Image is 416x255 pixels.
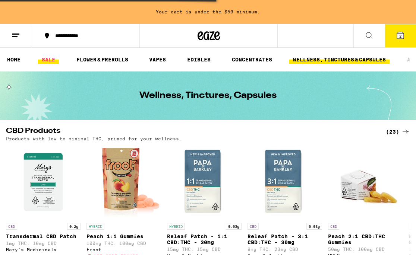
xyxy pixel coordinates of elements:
[6,223,17,230] p: CBD
[6,145,81,219] img: Mary's Medicinals - Transdermal CBD Patch
[6,247,81,252] div: Mary's Medicinals
[145,55,170,64] a: VAPES
[248,233,322,245] p: Releaf Patch - 3:1 CBD:THC - 30mg
[328,233,403,245] p: Peach 2:1 CBD:THC Gummies
[289,55,390,64] a: WELLNESS, TINCTURES & CAPSULES
[86,247,161,252] div: Froot
[328,247,403,252] p: 50mg THC: 100mg CBD
[328,223,339,230] p: CBD
[86,241,161,246] p: 100mg THC: 100mg CBD
[167,247,242,252] p: 15mg THC: 15mg CBD
[3,55,24,64] a: HOME
[167,145,242,219] img: Papa & Barkley - Releaf Patch - 1:1 CBD:THC - 30mg
[248,145,322,219] img: Papa & Barkley - Releaf Patch - 3:1 CBD:THC - 30mg
[139,91,277,100] h1: Wellness, Tinctures, Capsules
[86,145,161,219] img: Froot - Peach 1:1 Gummies
[248,223,259,230] p: CBD
[73,55,132,64] a: FLOWER & PREROLLS
[306,223,322,230] p: 0.03g
[4,5,54,11] span: Hi. Need any help?
[228,55,276,64] a: CONCENTRATES
[226,223,242,230] p: 0.03g
[399,34,401,38] span: 2
[6,127,374,136] h2: CBD Products
[167,223,185,230] p: HYBRID
[6,233,81,239] p: Transdermal CBD Patch
[328,145,403,219] img: WYLD - Peach 2:1 CBD:THC Gummies
[6,136,182,141] p: Products with low to minimal THC, primed for your wellness.
[248,247,322,252] p: 8mg THC: 23mg CBD
[6,241,81,246] p: 1mg THC: 10mg CBD
[67,223,81,230] p: 0.2g
[385,24,416,47] button: 2
[183,55,214,64] a: EDIBLES
[167,233,242,245] p: Releaf Patch - 1:1 CBD:THC - 30mg
[86,223,104,230] p: HYBRID
[386,127,410,136] a: (23)
[38,55,59,64] a: SALE
[86,233,161,239] p: Peach 1:1 Gummies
